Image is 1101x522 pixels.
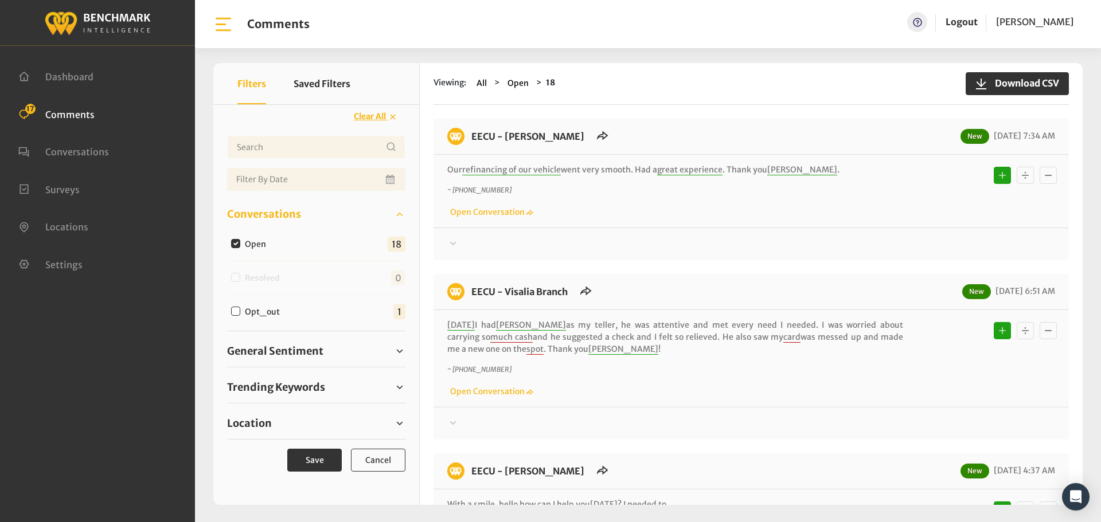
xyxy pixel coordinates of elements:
label: Resolved [241,272,289,284]
a: Dashboard [18,70,93,81]
h6: EECU - Visalia Branch [464,283,575,300]
span: spot [526,344,544,355]
span: Clear All [354,111,386,121]
span: 18 [388,237,405,252]
input: Opt_out [231,307,240,316]
a: Comments 17 [18,108,95,119]
span: [DATE] 4:37 AM [991,465,1055,476]
div: Basic example [991,164,1060,187]
i: ~ [PHONE_NUMBER] [447,365,512,374]
a: Open Conversation [447,207,533,217]
h6: EECU - Selma Branch [464,128,591,145]
a: EECU - Visalia Branch [471,286,568,297]
span: 17 [25,104,36,114]
span: New [962,284,991,299]
span: Viewing: [434,77,466,90]
span: 0 [391,270,405,285]
img: benchmark [447,462,464,480]
button: Save [287,449,342,472]
a: Surveys [18,183,80,194]
span: Download CSV [988,76,1059,90]
span: Conversations [45,146,109,158]
span: [PERSON_NAME] [588,344,658,355]
p: Our went very smooth. Had a . Thank you . [447,164,903,176]
a: Conversations [18,145,109,156]
button: Open [504,77,532,90]
span: General Sentiment [227,343,323,359]
span: Surveys [45,183,80,195]
button: Open Calendar [384,168,399,191]
button: All [473,77,490,90]
button: Saved Filters [294,63,350,104]
span: refinancing of our vehicle [462,164,561,175]
input: Username [227,136,405,159]
a: EECU - [PERSON_NAME] [471,131,584,142]
p: I had as my teller, he was attentive and met every need I needed. I was worried about carrying so... [447,319,903,355]
div: Open Intercom Messenger [1062,483,1090,511]
h1: Comments [247,17,310,31]
a: Locations [18,220,88,231]
input: Date range input field [227,168,405,191]
a: General Sentiment [227,343,405,360]
i: ~ [PHONE_NUMBER] [447,186,512,194]
strong: 18 [546,77,555,88]
span: [PERSON_NAME] [996,16,1073,28]
img: bar [213,14,233,34]
span: [DATE] 6:51 AM [993,286,1055,296]
button: Cancel [351,449,405,472]
button: Download CSV [966,72,1069,95]
span: [PERSON_NAME] [496,320,566,331]
span: New [961,129,989,144]
img: benchmark [447,128,464,145]
span: Location [227,415,272,431]
span: [DATE] 7:34 AM [991,131,1055,141]
span: [DATE] [447,320,475,331]
a: Logout [946,12,978,32]
a: Trending Keywords [227,379,405,396]
a: Location [227,415,405,432]
label: Opt_out [241,306,289,318]
a: Settings [18,258,83,269]
div: Basic example [991,499,1060,521]
img: benchmark [447,283,464,300]
span: Locations [45,221,88,233]
span: card [783,332,801,343]
span: [DATE] [590,499,618,510]
button: Filters [237,63,266,104]
span: New [961,464,989,478]
span: Comments [45,108,95,120]
a: Logout [946,16,978,28]
span: Conversations [227,206,301,222]
input: Open [231,239,240,248]
label: Open [241,238,275,250]
div: Basic example [991,319,1060,342]
a: Open Conversation [447,386,533,397]
span: Settings [45,258,83,270]
h6: EECU - Clovis West [464,462,591,480]
span: 1 [393,304,405,319]
a: Conversations [227,206,405,223]
span: much cash [490,332,533,343]
a: [PERSON_NAME] [996,12,1073,32]
img: benchmark [44,9,151,37]
span: great experience [657,164,723,175]
span: Trending Keywords [227,379,325,395]
a: EECU - [PERSON_NAME] [471,465,584,477]
span: [PERSON_NAME] [767,164,837,175]
span: Dashboard [45,71,93,83]
button: Clear All [346,107,405,127]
